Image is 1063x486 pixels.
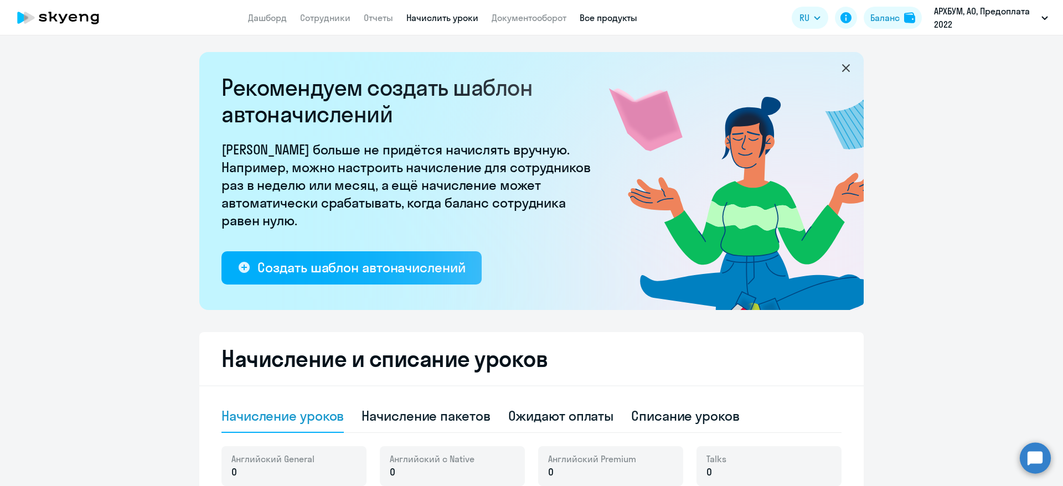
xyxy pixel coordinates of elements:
[870,11,900,24] div: Баланс
[231,465,237,479] span: 0
[580,12,637,23] a: Все продукты
[257,258,465,276] div: Создать шаблон автоначислений
[364,12,393,23] a: Отчеты
[221,251,482,285] button: Создать шаблон автоначислений
[548,453,636,465] span: Английский Premium
[934,4,1037,31] p: АРХБУМ, АО, Предоплата 2022
[406,12,478,23] a: Начислить уроки
[548,465,554,479] span: 0
[221,407,344,425] div: Начисление уроков
[248,12,287,23] a: Дашборд
[300,12,350,23] a: Сотрудники
[508,407,614,425] div: Ожидают оплаты
[928,4,1054,31] button: АРХБУМ, АО, Предоплата 2022
[221,141,598,229] p: [PERSON_NAME] больше не придётся начислять вручную. Например, можно настроить начисление для сотр...
[390,465,395,479] span: 0
[362,407,490,425] div: Начисление пакетов
[492,12,566,23] a: Документооборот
[390,453,474,465] span: Английский с Native
[631,407,740,425] div: Списание уроков
[706,453,726,465] span: Talks
[221,345,842,372] h2: Начисление и списание уроков
[864,7,922,29] button: Балансbalance
[799,11,809,24] span: RU
[904,12,915,23] img: balance
[706,465,712,479] span: 0
[792,7,828,29] button: RU
[221,74,598,127] h2: Рекомендуем создать шаблон автоначислений
[231,453,314,465] span: Английский General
